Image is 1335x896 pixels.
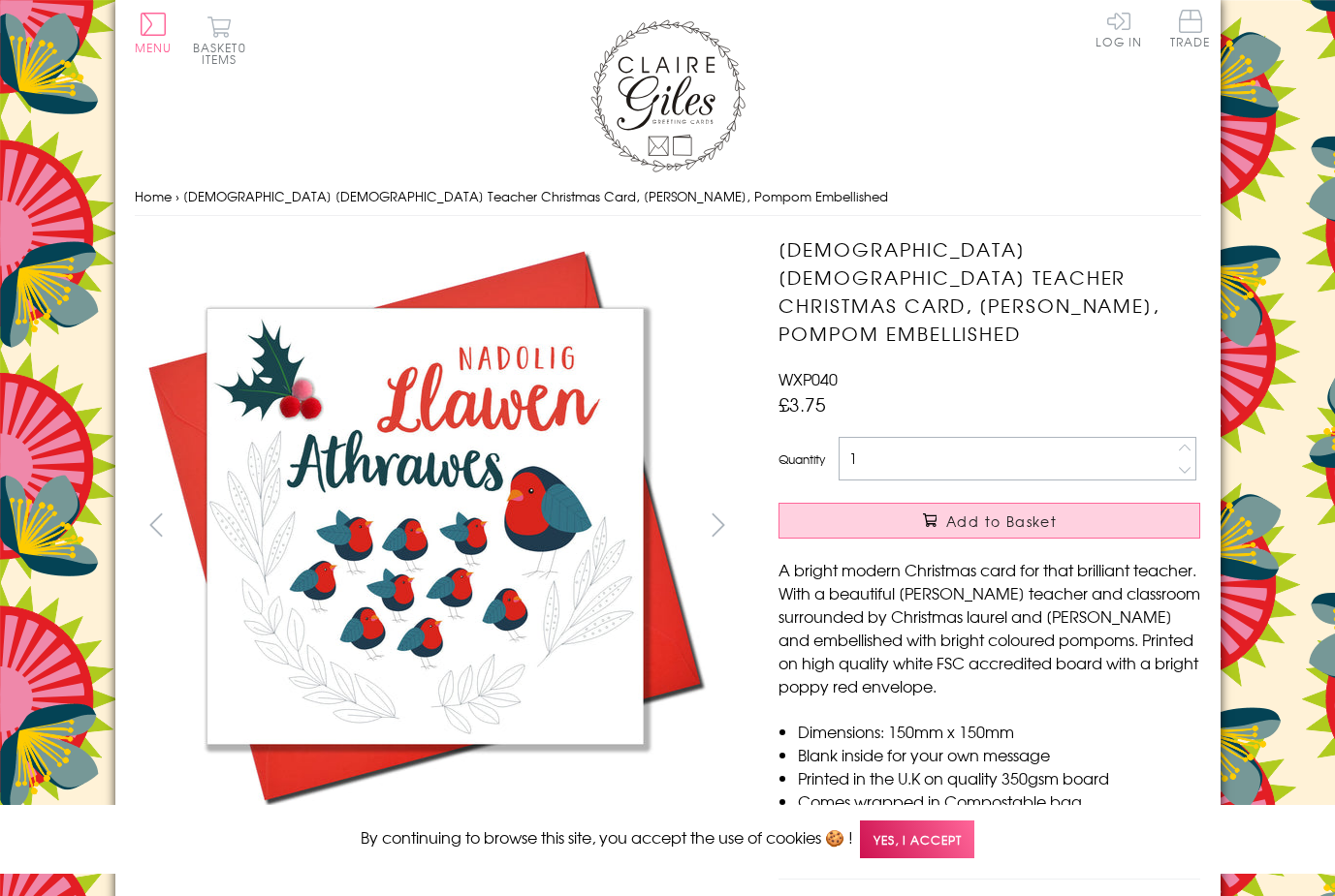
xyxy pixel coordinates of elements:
button: prev [135,503,178,546]
span: › [175,187,179,205]
p: A bright modern Christmas card for that brilliant teacher. With a beautiful [PERSON_NAME] teacher... [779,558,1200,697]
li: Comes wrapped in Compostable bag [798,789,1200,813]
span: Add to Basket [946,511,1057,531]
span: Trade [1170,10,1211,47]
label: Quantity [779,450,825,468]
button: Add to Basket [779,503,1200,539]
li: Printed in the U.K on quality 350gsm board [798,766,1200,789]
li: Blank inside for your own message [798,743,1200,766]
span: Menu [135,39,173,56]
img: Welsh Female Teacher Christmas Card, Nadolig Llawen Athrawes, Pompom Embellished [740,235,1321,817]
h1: [DEMOGRAPHIC_DATA] [DEMOGRAPHIC_DATA] Teacher Christmas Card, [PERSON_NAME], Pompom Embellished [779,235,1200,347]
span: £3.75 [779,390,826,417]
li: Dimensions: 150mm x 150mm [798,720,1200,743]
img: Welsh Female Teacher Christmas Card, Nadolig Llawen Athrawes, Pompom Embellished [134,235,715,817]
span: Yes, I accept [860,820,974,858]
img: Claire Giles Greetings Cards [590,19,746,172]
button: Menu [135,13,173,53]
button: next [696,503,740,546]
span: [DEMOGRAPHIC_DATA] [DEMOGRAPHIC_DATA] Teacher Christmas Card, [PERSON_NAME], Pompom Embellished [183,187,888,205]
a: Trade [1170,10,1211,51]
nav: breadcrumbs [135,177,1201,217]
span: WXP040 [779,367,838,390]
span: 0 items [202,39,246,68]
button: Basket0 items [193,15,246,65]
a: Log In [1096,10,1142,47]
a: Home [135,187,172,205]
